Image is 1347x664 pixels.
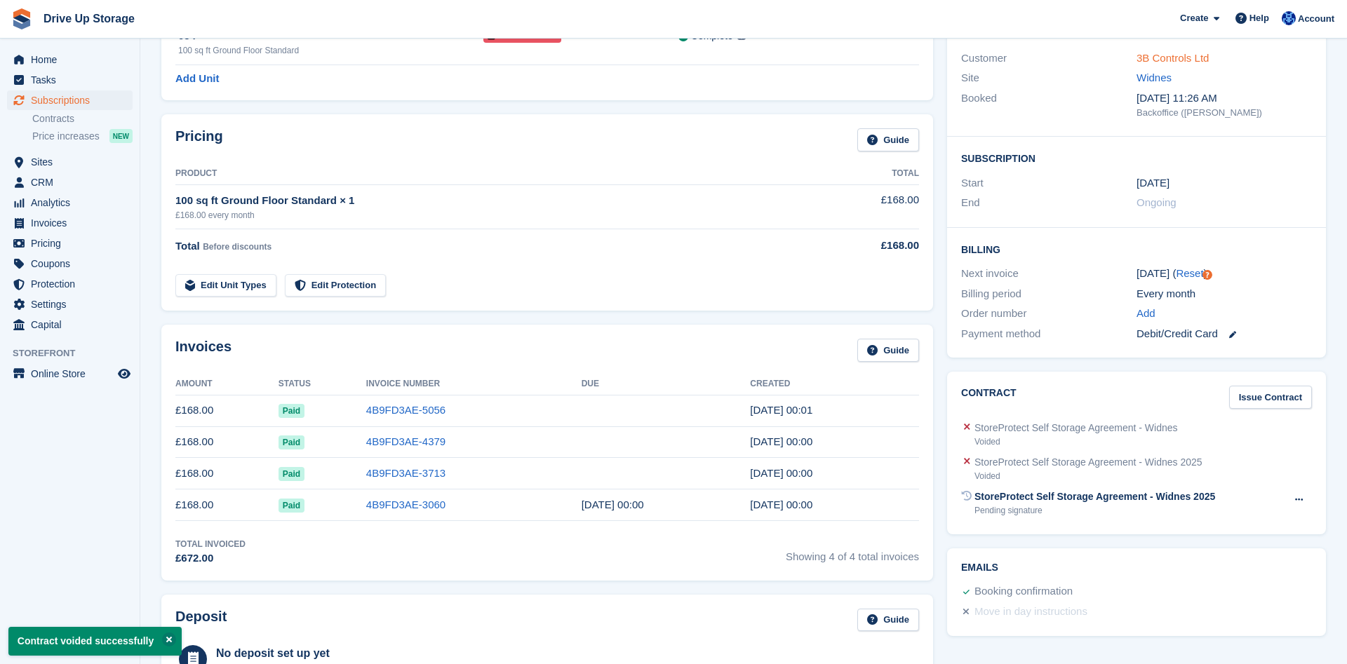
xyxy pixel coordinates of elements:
[750,499,812,510] time: 2025-07-03 23:00:04 UTC
[366,373,582,395] th: Invoice Number
[961,326,1137,342] div: Payment method
[7,193,133,212] a: menu
[1137,52,1209,64] a: 3B Controls Ltd
[974,470,1202,482] div: Voided
[31,364,115,384] span: Online Store
[279,404,304,418] span: Paid
[175,373,279,395] th: Amount
[32,112,133,126] a: Contracts
[216,645,505,662] div: No deposit set up yet
[974,435,1177,448] div: Voided
[31,213,115,233] span: Invoices
[203,242,272,252] span: Before discounts
[175,395,279,426] td: £168.00
[805,184,919,229] td: £168.00
[175,550,246,567] div: £672.00
[175,240,200,252] span: Total
[7,254,133,273] a: menu
[175,339,232,362] h2: Invoices
[1137,266,1312,282] div: [DATE] ( )
[805,163,919,185] th: Total
[175,209,805,222] div: £168.00 every month
[13,346,140,360] span: Storefront
[582,499,644,510] time: 2025-07-04 23:00:00 UTC
[7,50,133,69] a: menu
[32,130,100,143] span: Price increases
[1137,72,1172,83] a: Widnes
[175,489,279,521] td: £168.00
[31,315,115,334] span: Capital
[175,458,279,489] td: £168.00
[279,467,304,481] span: Paid
[1137,306,1155,322] a: Add
[109,129,133,143] div: NEW
[582,373,751,395] th: Due
[961,70,1137,86] div: Site
[857,609,919,632] a: Guide
[279,499,304,513] span: Paid
[31,294,115,314] span: Settings
[974,583,1073,600] div: Booking confirmation
[1180,11,1208,25] span: Create
[1176,267,1203,279] a: Reset
[961,306,1137,322] div: Order number
[38,7,140,30] a: Drive Up Storage
[961,562,1312,574] h2: Emails
[178,44,483,57] div: 100 sq ft Ground Floor Standard
[175,538,246,550] div: Total Invoiced
[175,193,805,209] div: 100 sq ft Ground Floor Standard × 1
[786,538,919,567] span: Showing 4 of 4 total invoices
[175,128,223,151] h2: Pricing
[7,152,133,172] a: menu
[7,172,133,192] a: menu
[961,286,1137,302] div: Billing period
[750,373,919,395] th: Created
[31,50,115,69] span: Home
[366,404,445,416] a: 4B9FD3AE-5056
[366,499,445,510] a: 4B9FD3AE-3060
[857,128,919,151] a: Guide
[974,604,1087,621] div: Move in day instructions
[750,435,812,447] time: 2025-09-03 23:00:23 UTC
[750,467,812,479] time: 2025-08-03 23:00:53 UTC
[8,627,182,656] p: Contract voided successfully
[279,435,304,449] span: Paid
[961,386,1017,409] h2: Contract
[1137,90,1312,107] div: [DATE] 11:26 AM
[7,364,133,384] a: menu
[7,90,133,110] a: menu
[974,421,1177,435] div: StoreProtect Self Storage Agreement - Widnes
[31,90,115,110] span: Subscriptions
[175,71,219,87] a: Add Unit
[1229,386,1312,409] a: Issue Contract
[366,467,445,479] a: 4B9FD3AE-3713
[961,151,1312,165] h2: Subscription
[31,70,115,90] span: Tasks
[961,266,1137,282] div: Next invoice
[1137,196,1177,208] span: Ongoing
[279,373,366,395] th: Status
[175,274,276,297] a: Edit Unit Types
[974,504,1215,517] div: Pending signature
[1282,11,1296,25] img: Widnes Team
[961,195,1137,211] div: End
[31,274,115,294] span: Protection
[31,152,115,172] span: Sites
[285,274,386,297] a: Edit Protection
[7,213,133,233] a: menu
[175,609,227,632] h2: Deposit
[1298,12,1334,26] span: Account
[7,315,133,334] a: menu
[1249,11,1269,25] span: Help
[7,274,133,294] a: menu
[366,435,445,447] a: 4B9FD3AE-4379
[31,172,115,192] span: CRM
[175,163,805,185] th: Product
[31,254,115,273] span: Coupons
[961,175,1137,191] div: Start
[961,50,1137,67] div: Customer
[1137,286,1312,302] div: Every month
[31,233,115,253] span: Pricing
[7,70,133,90] a: menu
[857,339,919,362] a: Guide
